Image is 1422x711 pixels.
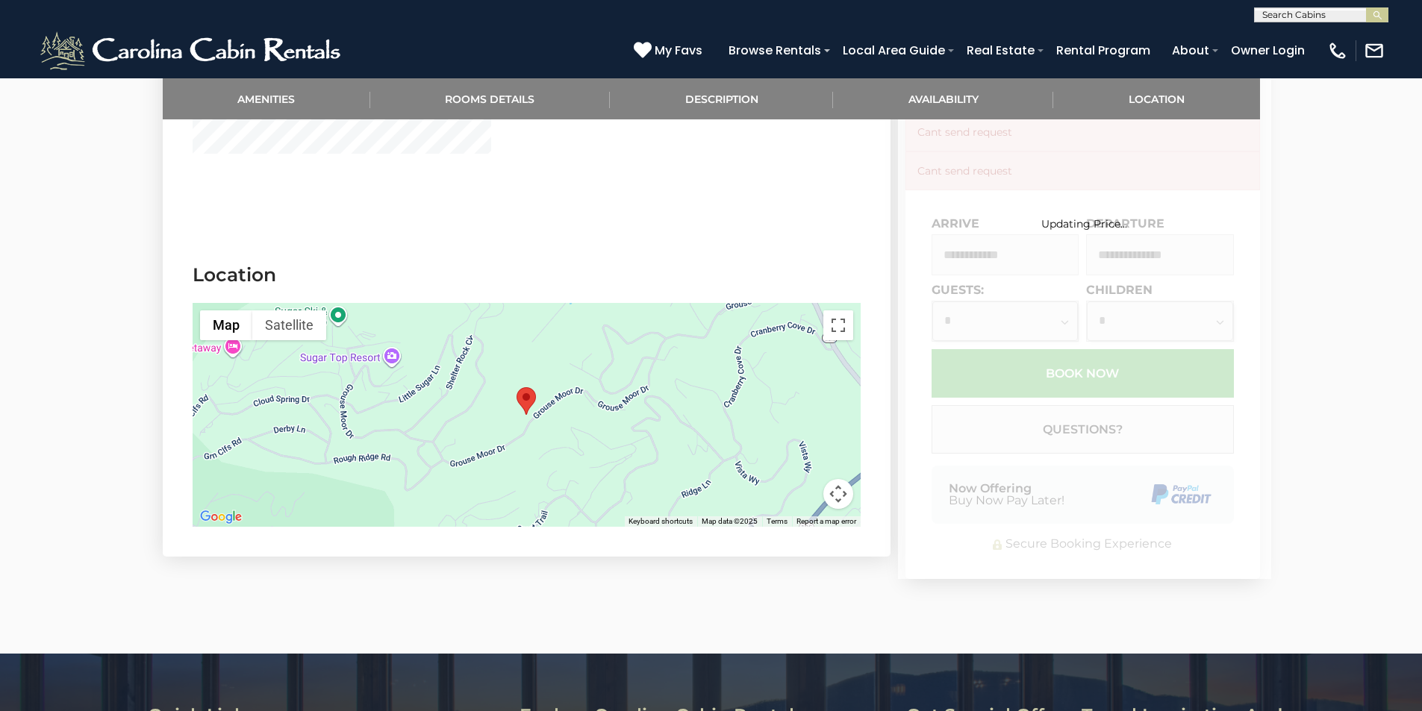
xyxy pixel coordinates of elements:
button: Keyboard shortcuts [629,516,693,527]
img: White-1-2.png [37,28,347,73]
span: Map data ©2025 [702,517,758,525]
button: Map camera controls [823,479,853,509]
a: Rooms Details [370,78,610,119]
a: My Favs [634,41,706,60]
img: Google [196,507,246,527]
a: Availability [833,78,1053,119]
a: Real Estate [959,37,1042,63]
a: Rental Program [1049,37,1158,63]
button: Show street map [200,310,252,340]
div: Updating Price... [898,216,1271,230]
div: Birds Nest On Sugar Mountain [517,387,536,415]
a: Amenities [163,78,370,119]
button: Show satellite imagery [252,310,326,340]
button: Toggle fullscreen view [823,310,853,340]
a: Location [1053,78,1259,119]
h3: Location [193,262,861,288]
a: Open this area in Google Maps (opens a new window) [196,507,246,527]
a: Report a map error [796,517,856,525]
img: phone-regular-white.png [1327,40,1348,61]
a: Local Area Guide [835,37,952,63]
a: Owner Login [1223,37,1312,63]
a: Description [610,78,833,119]
a: About [1164,37,1217,63]
a: Browse Rentals [721,37,829,63]
span: My Favs [655,41,702,60]
img: mail-regular-white.png [1364,40,1385,61]
a: Terms [767,517,788,525]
